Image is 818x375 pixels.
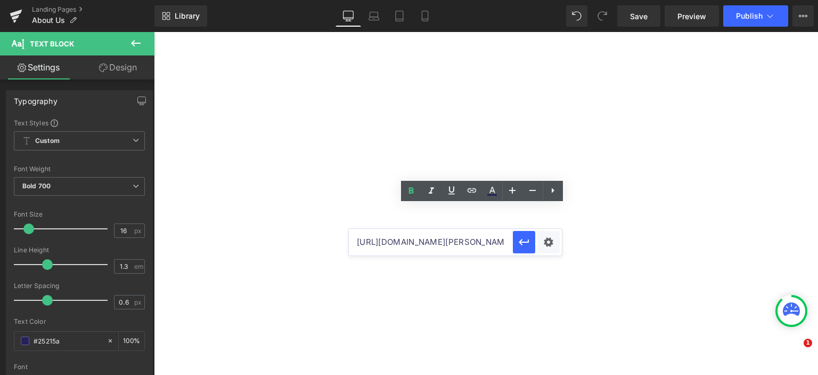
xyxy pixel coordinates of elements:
a: Preview [665,5,719,27]
span: em [134,263,143,270]
a: Design [79,55,157,79]
a: Tablet [387,5,412,27]
div: Text Styles [14,118,145,127]
button: Undo [566,5,587,27]
input: Eg: https://gem-buider.com [349,229,513,256]
div: % [119,332,144,350]
span: px [134,227,143,234]
div: Letter Spacing [14,282,145,290]
a: Landing Pages [32,5,154,14]
a: Laptop [361,5,387,27]
input: Color [34,335,102,347]
span: About Us [32,16,65,25]
span: Save [630,11,648,22]
b: Bold 700 [22,182,51,190]
a: New Library [154,5,207,27]
a: Desktop [336,5,361,27]
div: Line Height [14,246,145,254]
iframe: Intercom live chat [782,339,807,364]
span: px [134,299,143,306]
span: Library [175,11,200,21]
button: More [792,5,814,27]
button: Redo [592,5,613,27]
button: Publish [723,5,788,27]
b: Custom [35,137,60,146]
span: Preview [677,11,706,22]
span: Publish [736,12,763,20]
div: Font Size [14,211,145,218]
div: Typography [14,91,58,106]
div: Font [14,363,145,371]
span: Text Block [30,39,74,48]
a: Mobile [412,5,438,27]
div: Font Weight [14,165,145,173]
div: Text Color [14,318,145,325]
span: 1 [804,339,812,347]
